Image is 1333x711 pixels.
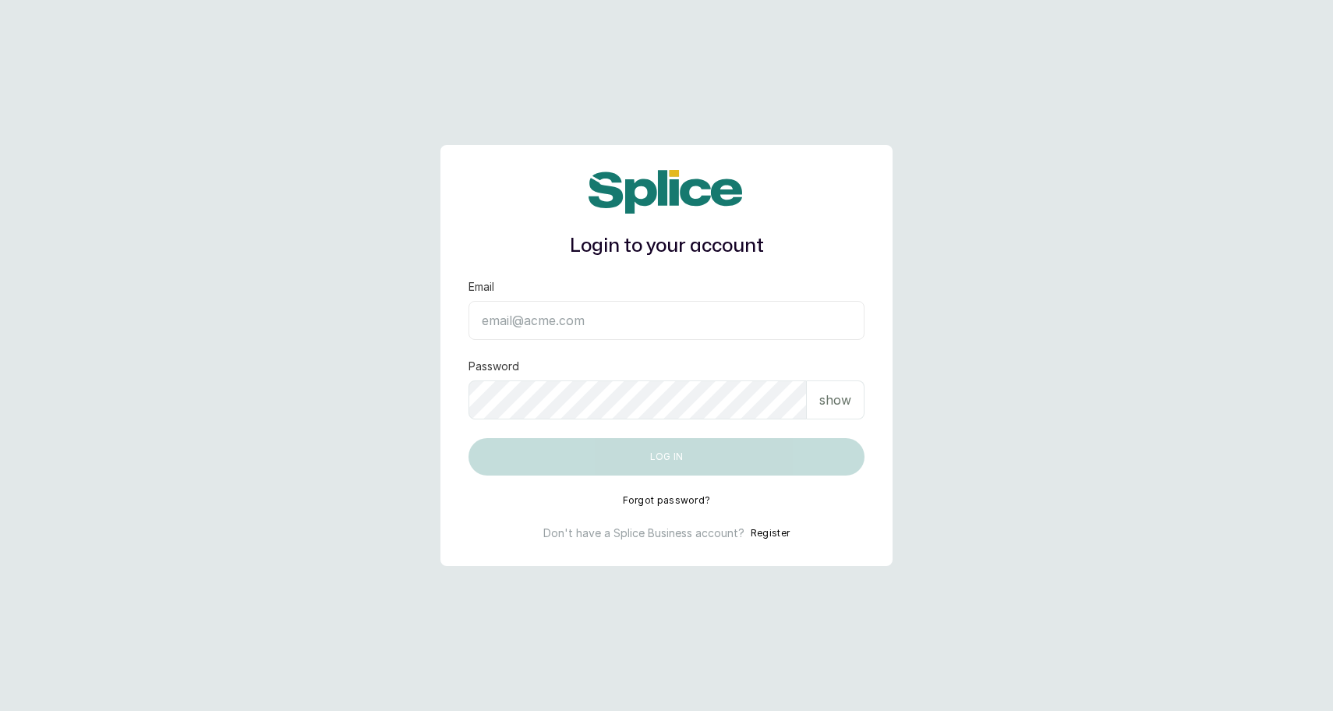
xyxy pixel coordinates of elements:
h1: Login to your account [468,232,865,260]
p: show [819,391,851,409]
input: email@acme.com [468,301,865,340]
p: Don't have a Splice Business account? [543,525,744,541]
label: Email [468,279,494,295]
label: Password [468,359,519,374]
button: Log in [468,438,865,476]
button: Forgot password? [623,494,711,507]
button: Register [751,525,790,541]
